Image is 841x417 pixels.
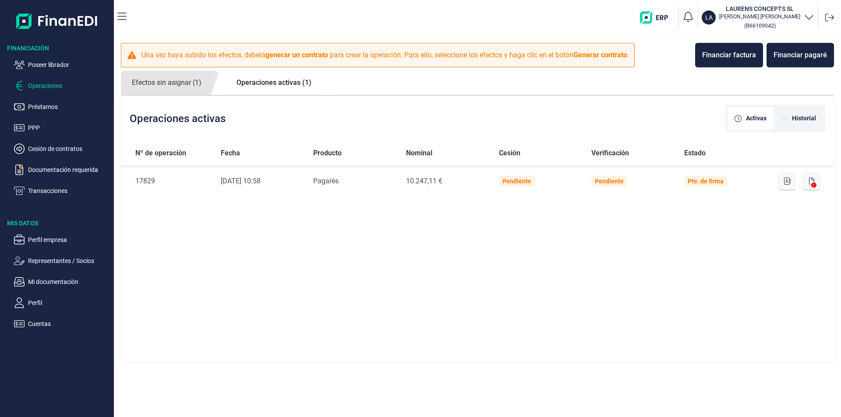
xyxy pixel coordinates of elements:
button: Financiar factura [695,43,763,67]
p: Una vez haya subido los efectos, deberá para crear la operación. Para ello, seleccione los efecto... [141,50,629,60]
div: Pagarés [313,176,392,186]
div: 17829 [135,176,207,186]
button: Transacciones [14,186,110,196]
div: Financiar pagaré [774,50,827,60]
a: Operaciones activas (1) [226,71,322,95]
span: Fecha [221,148,240,158]
button: Cesión de contratos [14,144,110,154]
div: Pendiente [595,178,624,185]
button: Representantes / Socios [14,256,110,266]
button: Perfil [14,298,110,308]
span: Cesión [499,148,520,158]
p: Transacciones [28,186,110,196]
button: Financiar pagaré [767,43,834,67]
span: Verificación [591,148,629,158]
div: 10.247,11 € [406,176,485,186]
b: Generar contrato [573,51,627,59]
h2: Operaciones activas [130,112,226,125]
p: Perfil [28,298,110,308]
p: [PERSON_NAME] [PERSON_NAME] [719,13,800,20]
p: Operaciones [28,81,110,91]
h3: LAURENS CONCEPTS SL [719,4,800,13]
div: [DATE] 10:58 [221,176,300,186]
div: Financiar factura [702,50,756,60]
small: Copiar cif [744,22,776,29]
p: Poseer librador [28,60,110,70]
button: Poseer librador [14,60,110,70]
p: LA [705,13,713,22]
button: Documentación requerida [14,165,110,175]
p: Cesión de contratos [28,144,110,154]
span: Nº de operación [135,148,186,158]
div: Pendiente [502,178,531,185]
p: PPP [28,123,110,133]
button: Préstamos [14,102,110,112]
p: Mi documentación [28,277,110,287]
span: Nominal [406,148,432,158]
span: Producto [313,148,342,158]
div: Pte. de firma [688,178,724,185]
button: Perfil empresa [14,235,110,245]
button: Mi documentación [14,277,110,287]
div: [object Object] [728,107,774,130]
p: Perfil empresa [28,235,110,245]
p: Cuentas [28,319,110,329]
span: Historial [792,114,816,123]
button: Cuentas [14,319,110,329]
a: Efectos sin asignar (1) [121,71,212,95]
button: PPP [14,123,110,133]
div: [object Object] [774,107,823,130]
img: erp [640,11,675,24]
img: Logo de aplicación [16,7,98,35]
span: Activas [746,114,767,123]
button: Operaciones [14,81,110,91]
b: generar un contrato [265,51,328,59]
span: Estado [684,148,706,158]
p: Documentación requerida [28,165,110,175]
p: Préstamos [28,102,110,112]
button: LALAURENS CONCEPTS SL[PERSON_NAME] [PERSON_NAME](B66109042) [702,4,814,31]
p: Representantes / Socios [28,256,110,266]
